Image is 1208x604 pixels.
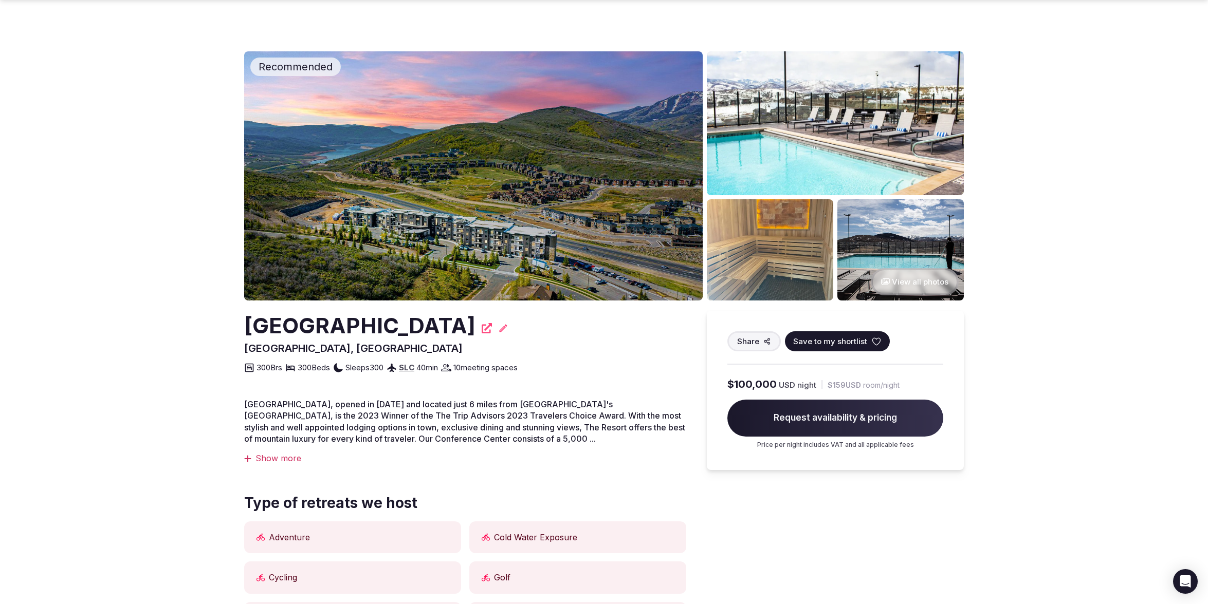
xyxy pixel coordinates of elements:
[785,331,890,351] button: Save to my shortlist
[257,533,265,541] button: Active icon tooltip
[244,342,463,354] span: [GEOGRAPHIC_DATA], [GEOGRAPHIC_DATA]
[257,574,265,582] button: Active icon tooltip
[416,362,438,373] span: 40 min
[250,58,341,76] div: Recommended
[244,311,475,341] h2: [GEOGRAPHIC_DATA]
[254,60,337,74] span: Recommended
[707,199,833,300] img: Venue gallery photo
[779,380,795,390] span: USD
[257,362,282,373] span: 300 Brs
[345,362,383,373] span: Sleeps 300
[727,377,777,391] span: $100,000
[737,336,759,347] span: Share
[482,574,490,582] button: Active icon tooltip
[1173,569,1198,594] div: Open Intercom Messenger
[828,380,861,390] span: $159 USD
[707,51,964,195] img: Venue gallery photo
[399,363,414,372] a: SLC
[837,199,964,300] img: Venue gallery photo
[863,380,900,390] span: room/night
[820,379,823,390] div: |
[453,362,518,373] span: 10 meeting spaces
[244,399,685,444] span: [GEOGRAPHIC_DATA], opened in [DATE] and located just 6 miles from [GEOGRAPHIC_DATA]'s [GEOGRAPHIC...
[244,51,703,300] img: Venue cover photo
[298,362,330,373] span: 300 Beds
[793,336,867,347] span: Save to my shortlist
[727,400,943,437] span: Request availability & pricing
[244,493,686,513] span: Type of retreats we host
[871,268,959,295] button: View all photos
[482,533,490,541] button: Active icon tooltip
[727,331,781,351] button: Share
[244,452,686,464] div: Show more
[797,380,816,390] span: night
[727,441,943,449] p: Price per night includes VAT and all applicable fees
